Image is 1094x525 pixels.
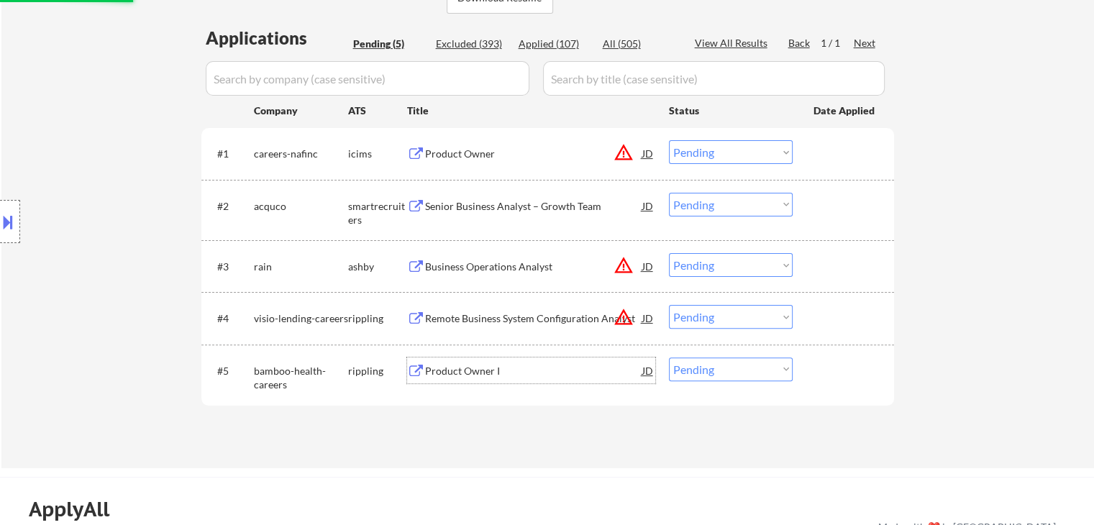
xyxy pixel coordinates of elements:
[669,97,793,123] div: Status
[217,364,242,378] div: #5
[614,307,634,327] button: warning_amber
[348,364,407,378] div: rippling
[821,36,854,50] div: 1 / 1
[641,357,655,383] div: JD
[425,260,642,274] div: Business Operations Analyst
[641,253,655,279] div: JD
[254,147,348,161] div: careers-nafinc
[206,61,529,96] input: Search by company (case sensitive)
[641,305,655,331] div: JD
[788,36,811,50] div: Back
[348,311,407,326] div: rippling
[813,104,877,118] div: Date Applied
[614,142,634,163] button: warning_amber
[425,199,642,214] div: Senior Business Analyst – Growth Team
[436,37,508,51] div: Excluded (393)
[614,255,634,275] button: warning_amber
[425,147,642,161] div: Product Owner
[206,29,348,47] div: Applications
[407,104,655,118] div: Title
[854,36,877,50] div: Next
[603,37,675,51] div: All (505)
[254,199,348,214] div: acquco
[348,147,407,161] div: icims
[348,104,407,118] div: ATS
[29,497,126,521] div: ApplyAll
[425,311,642,326] div: Remote Business System Configuration Analyst
[348,260,407,274] div: ashby
[641,193,655,219] div: JD
[254,311,348,326] div: visio-lending-careers
[353,37,425,51] div: Pending (5)
[641,140,655,166] div: JD
[519,37,591,51] div: Applied (107)
[348,199,407,227] div: smartrecruiters
[254,364,348,392] div: bamboo-health-careers
[254,104,348,118] div: Company
[425,364,642,378] div: Product Owner I
[254,260,348,274] div: rain
[543,61,885,96] input: Search by title (case sensitive)
[695,36,772,50] div: View All Results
